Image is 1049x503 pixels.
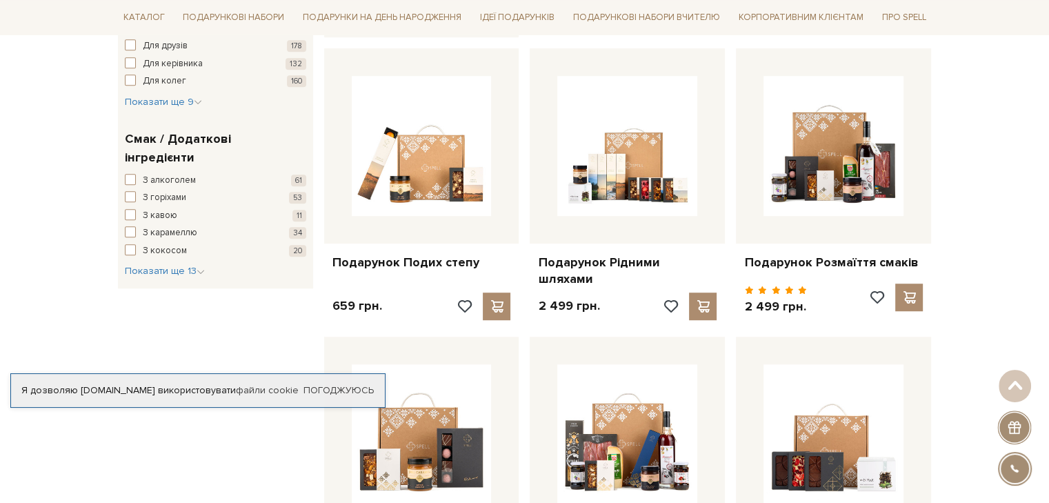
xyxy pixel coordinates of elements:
[125,265,205,277] span: Показати ще 13
[287,75,306,87] span: 160
[286,58,306,70] span: 132
[125,209,306,223] button: З кавою 11
[291,175,306,186] span: 61
[143,174,196,188] span: З алкоголем
[125,264,205,278] button: Показати ще 13
[143,75,186,88] span: Для колег
[125,57,306,71] button: Для керівника 132
[125,226,306,240] button: З карамеллю 34
[236,384,299,396] a: файли cookie
[177,7,290,28] a: Подарункові набори
[287,40,306,52] span: 178
[11,384,385,397] div: Я дозволяю [DOMAIN_NAME] використовувати
[876,7,931,28] a: Про Spell
[143,209,177,223] span: З кавою
[733,7,869,28] a: Корпоративним клієнтам
[143,244,187,258] span: З кокосом
[303,384,374,397] a: Погоджуюсь
[538,255,717,287] a: Подарунок Рідними шляхами
[118,7,170,28] a: Каталог
[744,299,807,315] p: 2 499 грн.
[125,39,306,53] button: Для друзів 178
[289,192,306,204] span: 53
[538,298,599,314] p: 2 499 грн.
[125,75,306,88] button: Для колег 160
[143,57,203,71] span: Для керівника
[125,174,306,188] button: З алкоголем 61
[143,191,186,205] span: З горіхами
[332,298,382,314] p: 659 грн.
[143,39,188,53] span: Для друзів
[125,244,306,258] button: З кокосом 20
[125,95,202,109] button: Показати ще 9
[744,255,923,270] a: Подарунок Розмаїття смаків
[568,6,726,29] a: Подарункові набори Вчителю
[125,130,303,167] span: Смак / Додаткові інгредієнти
[292,210,306,221] span: 11
[474,7,560,28] a: Ідеї подарунків
[125,96,202,108] span: Показати ще 9
[289,245,306,257] span: 20
[143,226,197,240] span: З карамеллю
[297,7,467,28] a: Подарунки на День народження
[289,227,306,239] span: 34
[332,255,511,270] a: Подарунок Подих степу
[125,191,306,205] button: З горіхами 53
